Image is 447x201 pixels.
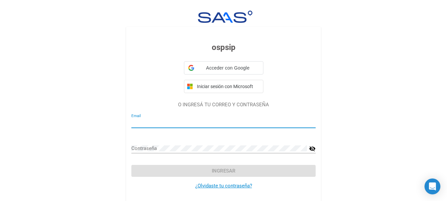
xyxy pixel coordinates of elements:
[131,165,316,177] button: Ingresar
[184,80,263,93] button: Iniciar sesión con Microsoft
[309,145,316,153] mat-icon: visibility_off
[425,178,440,194] div: Open Intercom Messenger
[212,168,236,174] span: Ingresar
[131,41,316,53] h3: ospsip
[131,101,316,109] p: O INGRESÁ TU CORREO Y CONTRASEÑA
[184,61,263,75] div: Acceder con Google
[196,84,260,89] span: Iniciar sesión con Microsoft
[195,183,252,189] a: ¿Olvidaste tu contraseña?
[197,65,259,72] span: Acceder con Google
